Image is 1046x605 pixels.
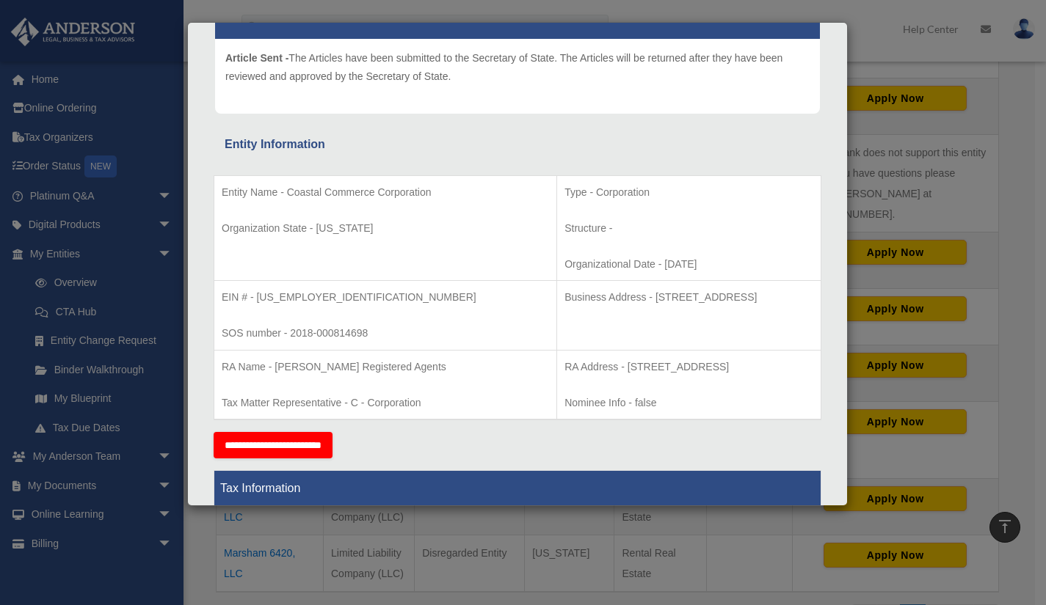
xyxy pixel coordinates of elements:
[564,183,813,202] p: Type - Corporation
[222,183,549,202] p: Entity Name - Coastal Commerce Corporation
[564,255,813,274] p: Organizational Date - [DATE]
[222,358,549,376] p: RA Name - [PERSON_NAME] Registered Agents
[564,288,813,307] p: Business Address - [STREET_ADDRESS]
[225,49,810,85] p: The Articles have been submitted to the Secretary of State. The Articles will be returned after t...
[222,288,549,307] p: EIN # - [US_EMPLOYER_IDENTIFICATION_NUMBER]
[222,394,549,412] p: Tax Matter Representative - C - Corporation
[222,324,549,342] p: SOS number - 2018-000814698
[225,52,288,64] span: Article Sent -
[564,219,813,238] p: Structure -
[222,219,549,238] p: Organization State - [US_STATE]
[564,358,813,376] p: RA Address - [STREET_ADDRESS]
[225,134,810,155] div: Entity Information
[564,394,813,412] p: Nominee Info - false
[214,471,821,507] th: Tax Information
